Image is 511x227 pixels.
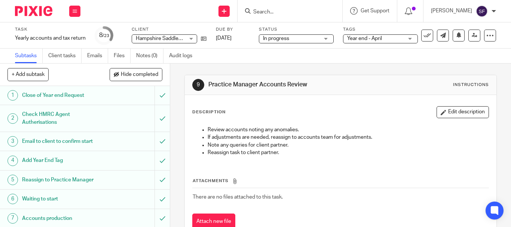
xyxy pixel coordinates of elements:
[7,194,18,204] div: 6
[15,6,52,16] img: Pixie
[263,36,289,41] span: In progress
[110,68,162,81] button: Hide completed
[22,174,105,185] h1: Reassign to Practice Manager
[437,106,489,118] button: Edit description
[253,9,320,16] input: Search
[216,36,232,41] span: [DATE]
[22,109,105,128] h1: Check HMRC Agent Autherisations
[136,36,202,41] span: Hampshire Saddlery Limited
[15,49,43,63] a: Subtasks
[99,31,109,40] div: 8
[102,34,109,38] small: /23
[22,90,105,101] h1: Close of Year end Request
[7,136,18,147] div: 3
[7,113,18,124] div: 2
[132,27,206,33] label: Client
[431,7,472,15] p: [PERSON_NAME]
[208,149,489,156] p: Reassign task to client partner.
[7,68,49,81] button: + Add subtask
[22,136,105,147] h1: Email to client to confirm start
[361,8,389,13] span: Get Support
[7,156,18,166] div: 4
[208,141,489,149] p: Note any queries for client partner.
[114,49,131,63] a: Files
[7,213,18,224] div: 7
[22,155,105,166] h1: Add Year End Tag
[259,27,334,33] label: Status
[208,134,489,141] p: If adjustments are needed, reassign to accounts team for adjustments.
[216,27,250,33] label: Due by
[193,194,283,200] span: There are no files attached to this task.
[347,36,382,41] span: Year end - April
[476,5,488,17] img: svg%3E
[87,49,108,63] a: Emails
[22,193,105,205] h1: Waiting to start
[208,81,357,89] h1: Practice Manager Accounts Review
[169,49,198,63] a: Audit logs
[121,72,158,78] span: Hide completed
[192,79,204,91] div: 9
[15,34,86,42] div: Yearly accounts and tax return
[7,90,18,101] div: 1
[15,27,86,33] label: Task
[192,109,226,115] p: Description
[193,179,229,183] span: Attachments
[343,27,418,33] label: Tags
[136,49,163,63] a: Notes (0)
[453,82,489,88] div: Instructions
[208,126,489,134] p: Review accounts noting any anomalies.
[48,49,82,63] a: Client tasks
[22,213,105,224] h1: Accounts production
[7,175,18,185] div: 5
